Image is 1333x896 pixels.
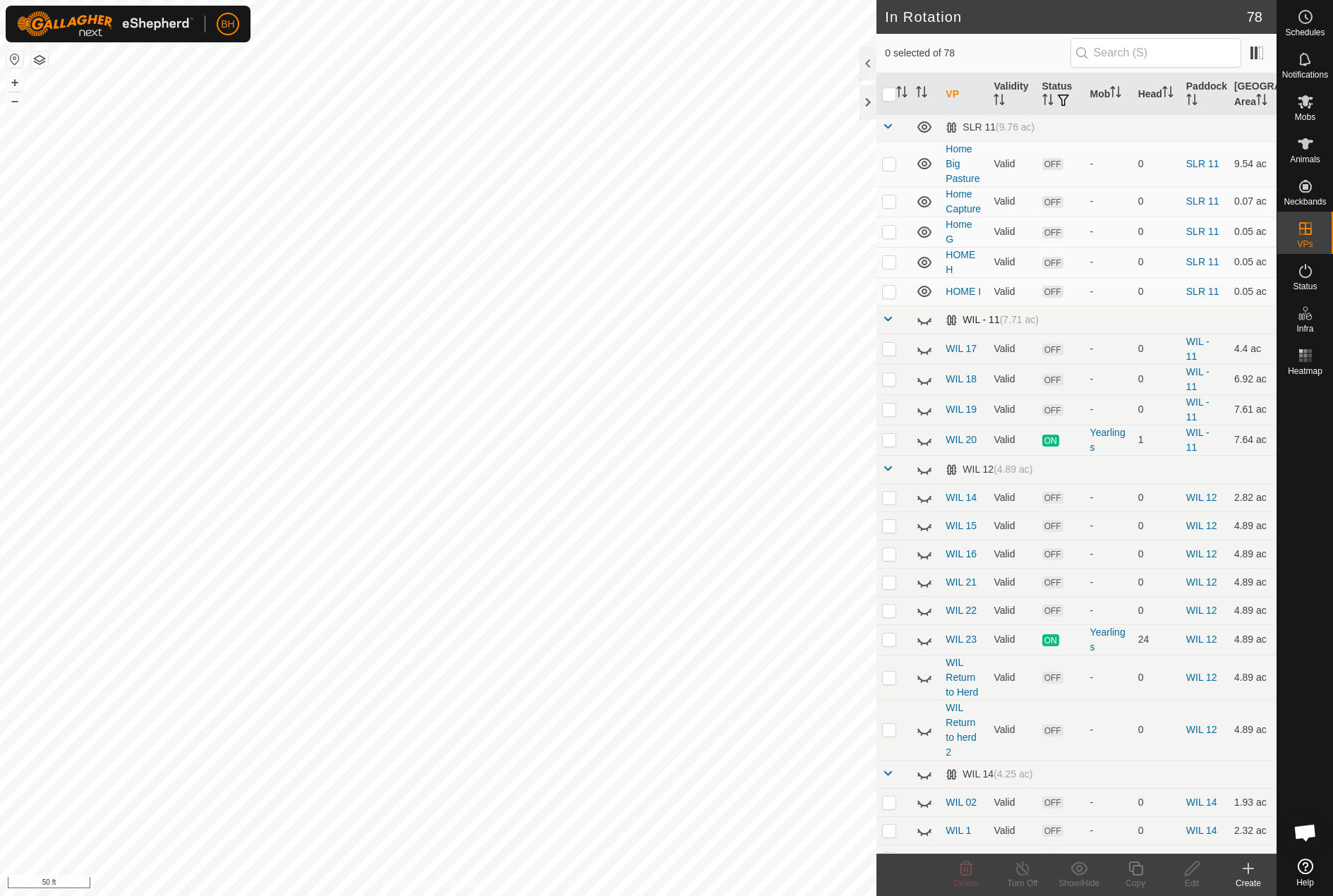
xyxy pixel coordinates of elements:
[946,373,977,385] a: WIL 18
[988,700,1036,760] td: Valid
[1229,700,1277,760] td: 4.89 ac
[896,88,907,99] p-sorticon: Activate to sort
[988,334,1036,364] td: Valid
[1186,634,1217,645] a: WIL 12
[988,624,1036,655] td: Valid
[1042,257,1063,269] span: OFF
[1288,367,1322,375] span: Heatmap
[1133,425,1181,455] td: 1
[946,188,981,214] a: Home Capture
[988,511,1036,540] td: Valid
[1229,655,1277,700] td: 4.89 ac
[1186,605,1217,616] a: WIL 12
[885,8,1246,25] h2: In Rotation
[1042,196,1063,208] span: OFF
[1133,73,1181,116] th: Head
[1090,852,1127,866] div: -
[1256,96,1267,107] p-sorticon: Activate to sort
[1133,844,1181,873] td: 0
[1090,341,1127,356] div: -
[1186,336,1210,362] a: WIL - 11
[1229,568,1277,596] td: 4.89 ac
[946,143,979,184] a: Home Big Pasture
[1090,490,1127,505] div: -
[996,121,1035,133] span: (9.76 ac)
[946,219,972,245] a: Home G
[946,797,977,808] a: WIL 02
[988,540,1036,568] td: Valid
[1133,141,1181,186] td: 0
[1042,797,1063,809] span: OFF
[1042,548,1063,560] span: OFF
[1090,823,1127,838] div: -
[988,277,1036,305] td: Valid
[1090,670,1127,685] div: -
[1229,624,1277,655] td: 4.89 ac
[988,425,1036,455] td: Valid
[946,576,977,588] a: WIL 21
[988,788,1036,816] td: Valid
[1186,724,1217,735] a: WIL 12
[1229,425,1277,455] td: 7.64 ac
[1042,725,1063,737] span: OFF
[988,483,1036,511] td: Valid
[1220,877,1277,890] div: Create
[1042,158,1063,170] span: OFF
[1090,402,1127,417] div: -
[1090,625,1127,655] div: Yearlings
[1296,325,1313,333] span: Infra
[1296,878,1314,887] span: Help
[988,394,1036,425] td: Valid
[1042,634,1059,646] span: ON
[1186,256,1219,267] a: SLR 11
[1133,394,1181,425] td: 0
[1042,344,1063,356] span: OFF
[382,878,435,890] a: Privacy Policy
[1229,186,1277,217] td: 0.07 ac
[1000,314,1039,325] span: (7.71 ac)
[452,878,494,890] a: Contact Us
[1186,520,1217,531] a: WIL 12
[1229,277,1277,305] td: 0.05 ac
[1284,198,1326,206] span: Neckbands
[1090,547,1127,562] div: -
[1133,217,1181,247] td: 0
[916,88,927,99] p-sorticon: Activate to sort
[1133,186,1181,217] td: 0
[1133,816,1181,844] td: 0
[1133,334,1181,364] td: 0
[1042,286,1063,298] span: OFF
[1107,877,1164,890] div: Copy
[885,46,1070,61] span: 0 selected of 78
[1133,788,1181,816] td: 0
[1090,224,1127,239] div: -
[946,702,977,758] a: WIL Return to herd 2
[1229,788,1277,816] td: 1.93 ac
[1133,700,1181,760] td: 0
[1186,825,1217,836] a: WIL 14
[1229,141,1277,186] td: 9.54 ac
[1186,853,1217,864] a: WIL 14
[1042,576,1063,588] span: OFF
[1186,427,1210,453] a: WIL - 11
[1042,825,1063,837] span: OFF
[1229,540,1277,568] td: 4.89 ac
[1133,247,1181,277] td: 0
[1247,6,1262,28] span: 78
[1090,575,1127,590] div: -
[1229,73,1277,116] th: [GEOGRAPHIC_DATA] Area
[1229,596,1277,624] td: 4.89 ac
[1133,568,1181,596] td: 0
[1090,795,1127,810] div: -
[1284,811,1327,854] div: Open chat
[988,186,1036,217] td: Valid
[1042,605,1063,617] span: OFF
[946,853,977,864] a: WIL 11
[1229,364,1277,394] td: 6.92 ac
[988,247,1036,277] td: Valid
[1133,655,1181,700] td: 0
[6,51,23,68] button: Reset Map
[946,634,977,645] a: WIL 23
[946,825,971,836] a: WIL 1
[1162,88,1174,99] p-sorticon: Activate to sort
